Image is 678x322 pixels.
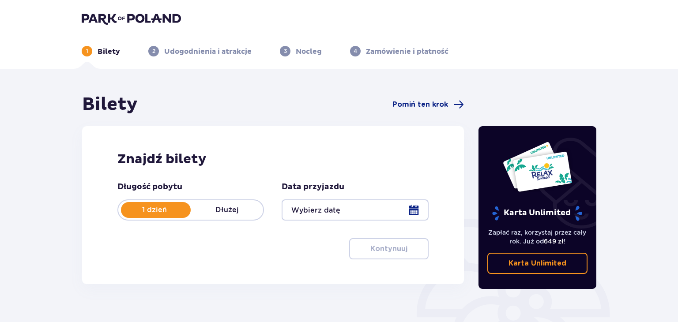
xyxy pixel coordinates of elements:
p: 1 dzień [118,205,191,215]
p: Karta Unlimited [491,206,583,221]
a: Pomiń ten krok [392,99,464,110]
p: 4 [354,47,357,55]
div: 4Zamówienie i płatność [350,46,448,56]
p: 2 [152,47,155,55]
img: Dwie karty całoroczne do Suntago z napisem 'UNLIMITED RELAX', na białym tle z tropikalnymi liśćmi... [502,141,573,192]
p: Nocleg [296,47,322,56]
a: Karta Unlimited [487,253,588,274]
div: 2Udogodnienia i atrakcje [148,46,252,56]
p: Dłużej [191,205,263,215]
span: 649 zł [544,238,564,245]
h2: Znajdź bilety [117,151,429,168]
div: 1Bilety [82,46,120,56]
p: Zapłać raz, korzystaj przez cały rok. Już od ! [487,228,588,246]
p: 1 [86,47,88,55]
p: Udogodnienia i atrakcje [164,47,252,56]
p: Kontynuuj [370,244,407,254]
p: Karta Unlimited [508,258,566,268]
p: Bilety [98,47,120,56]
p: Data przyjazdu [282,182,344,192]
p: Zamówienie i płatność [366,47,448,56]
h1: Bilety [82,94,138,116]
p: 3 [284,47,287,55]
img: Park of Poland logo [82,12,181,25]
p: Długość pobytu [117,182,182,192]
div: 3Nocleg [280,46,322,56]
button: Kontynuuj [349,238,429,259]
span: Pomiń ten krok [392,100,448,109]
